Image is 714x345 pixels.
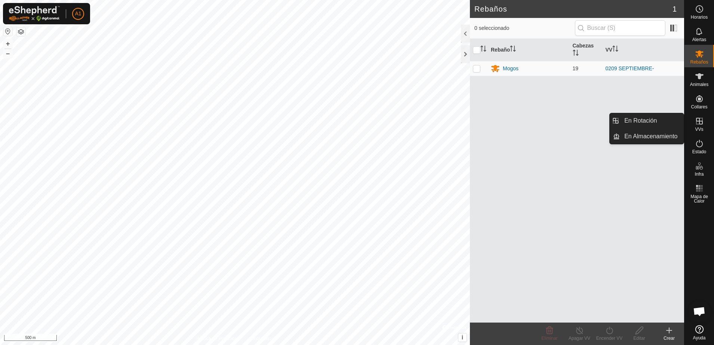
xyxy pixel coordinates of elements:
span: Mapa de Calor [686,194,712,203]
span: 1 [673,3,677,15]
span: 0 seleccionado [474,24,575,32]
a: 0209 SEPTIEMBRE- [606,65,654,71]
th: Rebaño [488,39,570,61]
a: Chat abierto [688,300,711,323]
button: – [3,49,12,58]
p-sorticon: Activar para ordenar [573,51,579,57]
a: Política de Privacidad [196,335,239,342]
span: Horarios [691,15,708,19]
button: Capas del Mapa [16,27,25,36]
button: i [458,333,467,342]
div: Apagar VV [564,335,594,342]
span: 19 [573,65,579,71]
div: Mogos [503,65,518,73]
p-sorticon: Activar para ordenar [480,47,486,53]
a: En Almacenamiento [620,129,684,144]
span: VVs [695,127,703,132]
h2: Rebaños [474,4,673,13]
span: Infra [695,172,704,176]
span: Rebaños [690,60,708,64]
button: Restablecer Mapa [3,27,12,36]
p-sorticon: Activar para ordenar [510,47,516,53]
span: Animales [690,82,708,87]
span: Eliminar [541,336,557,341]
span: En Almacenamiento [624,132,677,141]
img: Logo Gallagher [9,6,60,21]
th: VV [603,39,684,61]
a: Contáctenos [249,335,274,342]
div: Editar [624,335,654,342]
div: Crear [654,335,684,342]
span: Estado [692,150,706,154]
div: Encender VV [594,335,624,342]
button: + [3,39,12,48]
li: En Rotación [610,113,684,128]
span: Collares [691,105,707,109]
span: A1 [75,10,81,18]
th: Cabezas [570,39,603,61]
span: i [462,334,463,341]
a: Ayuda [684,322,714,343]
p-sorticon: Activar para ordenar [612,47,618,53]
span: Ayuda [693,336,706,340]
li: En Almacenamiento [610,129,684,144]
span: En Rotación [624,116,657,125]
a: En Rotación [620,113,684,128]
span: Alertas [692,37,706,42]
input: Buscar (S) [575,20,665,36]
